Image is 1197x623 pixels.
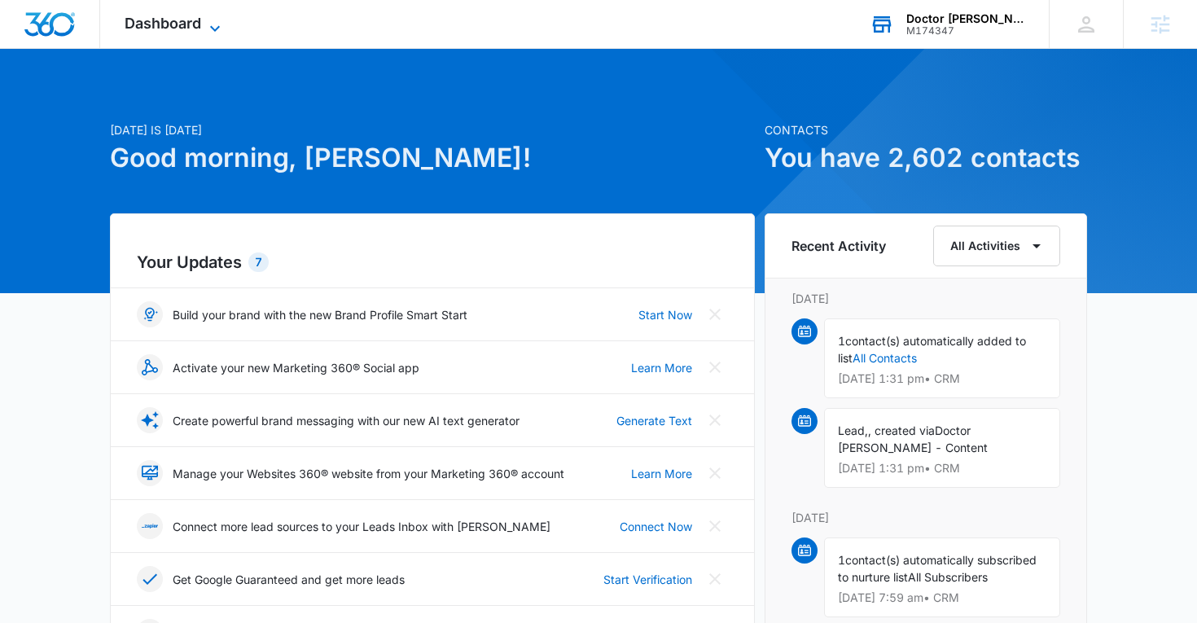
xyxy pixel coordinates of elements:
[631,465,692,482] a: Learn More
[906,25,1025,37] div: account id
[125,15,201,32] span: Dashboard
[173,465,564,482] p: Manage your Websites 360® website from your Marketing 360® account
[838,373,1046,384] p: [DATE] 1:31 pm • CRM
[620,518,692,535] a: Connect Now
[702,566,728,592] button: Close
[791,236,886,256] h6: Recent Activity
[702,513,728,539] button: Close
[173,412,520,429] p: Create powerful brand messaging with our new AI text generator
[702,460,728,486] button: Close
[791,290,1060,307] p: [DATE]
[906,12,1025,25] div: account name
[110,138,755,178] h1: Good morning, [PERSON_NAME]!
[868,423,935,437] span: , created via
[838,334,845,348] span: 1
[603,571,692,588] a: Start Verification
[933,226,1060,266] button: All Activities
[765,138,1087,178] h1: You have 2,602 contacts
[838,463,1046,474] p: [DATE] 1:31 pm • CRM
[248,252,269,272] div: 7
[838,553,1037,584] span: contact(s) automatically subscribed to nurture list
[173,518,550,535] p: Connect more lead sources to your Leads Inbox with [PERSON_NAME]
[853,351,917,365] a: All Contacts
[631,359,692,376] a: Learn More
[838,592,1046,603] p: [DATE] 7:59 am • CRM
[702,301,728,327] button: Close
[765,121,1087,138] p: Contacts
[173,571,405,588] p: Get Google Guaranteed and get more leads
[173,359,419,376] p: Activate your new Marketing 360® Social app
[702,354,728,380] button: Close
[137,250,728,274] h2: Your Updates
[638,306,692,323] a: Start Now
[838,553,845,567] span: 1
[110,121,755,138] p: [DATE] is [DATE]
[838,334,1026,365] span: contact(s) automatically added to list
[173,306,467,323] p: Build your brand with the new Brand Profile Smart Start
[908,570,988,584] span: All Subscribers
[838,423,868,437] span: Lead,
[702,407,728,433] button: Close
[616,412,692,429] a: Generate Text
[791,509,1060,526] p: [DATE]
